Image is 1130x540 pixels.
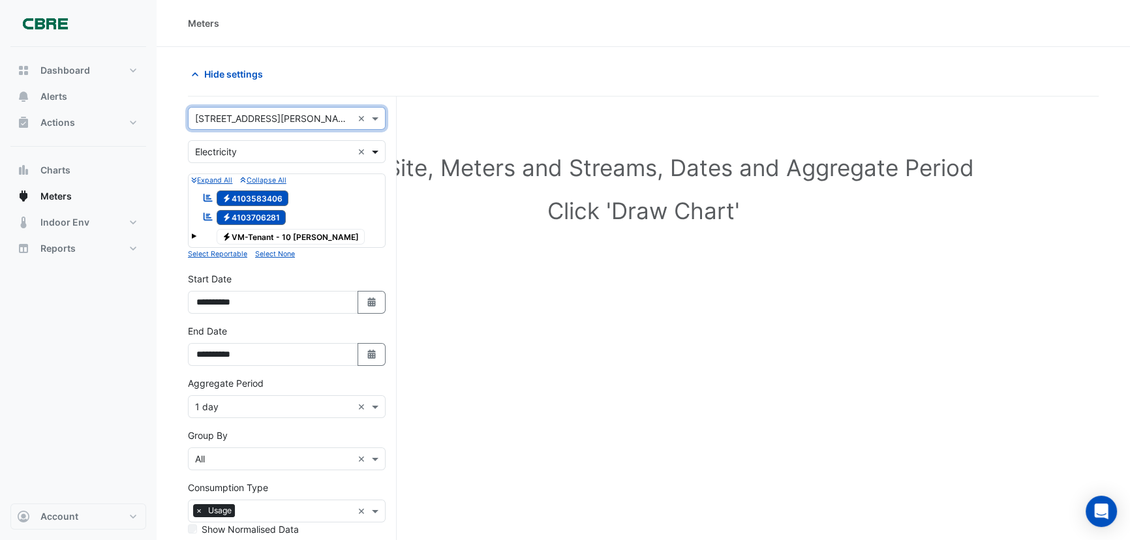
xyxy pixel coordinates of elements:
[10,157,146,183] button: Charts
[217,190,289,206] span: 4103583406
[188,428,228,442] label: Group By
[188,248,247,260] button: Select Reportable
[255,250,295,258] small: Select None
[209,197,1078,224] h1: Click 'Draw Chart'
[255,248,295,260] button: Select None
[1086,496,1117,527] div: Open Intercom Messenger
[10,183,146,209] button: Meters
[188,481,268,494] label: Consumption Type
[40,242,76,255] span: Reports
[222,193,232,203] fa-icon: Electricity
[240,174,286,186] button: Collapse All
[17,216,30,229] app-icon: Indoor Env
[17,242,30,255] app-icon: Reports
[40,164,70,177] span: Charts
[17,90,30,103] app-icon: Alerts
[188,250,247,258] small: Select Reportable
[202,192,214,203] fa-icon: Reportable
[205,504,235,517] span: Usage
[188,324,227,338] label: End Date
[10,110,146,136] button: Actions
[17,116,30,129] app-icon: Actions
[222,232,232,241] fa-icon: Electricity
[17,64,30,77] app-icon: Dashboard
[188,16,219,30] div: Meters
[217,210,286,226] span: 4103706281
[191,174,232,186] button: Expand All
[222,213,232,222] fa-icon: Electricity
[193,504,205,517] span: ×
[17,164,30,177] app-icon: Charts
[202,211,214,222] fa-icon: Reportable
[204,67,263,81] span: Hide settings
[217,229,365,245] span: VM-Tenant - 10 [PERSON_NAME]
[358,504,369,518] span: Clear
[191,176,232,185] small: Expand All
[40,510,78,523] span: Account
[40,64,90,77] span: Dashboard
[188,63,271,85] button: Hide settings
[202,522,299,536] label: Show Normalised Data
[10,57,146,83] button: Dashboard
[366,297,378,308] fa-icon: Select Date
[240,176,286,185] small: Collapse All
[17,190,30,203] app-icon: Meters
[358,112,369,125] span: Clear
[10,83,146,110] button: Alerts
[40,216,89,229] span: Indoor Env
[10,503,146,530] button: Account
[209,154,1078,181] h1: Select Site, Meters and Streams, Dates and Aggregate Period
[358,452,369,466] span: Clear
[358,400,369,413] span: Clear
[358,145,369,158] span: Clear
[188,376,264,390] label: Aggregate Period
[366,349,378,360] fa-icon: Select Date
[10,235,146,262] button: Reports
[40,116,75,129] span: Actions
[16,10,74,37] img: Company Logo
[40,190,72,203] span: Meters
[188,272,232,286] label: Start Date
[40,90,67,103] span: Alerts
[10,209,146,235] button: Indoor Env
